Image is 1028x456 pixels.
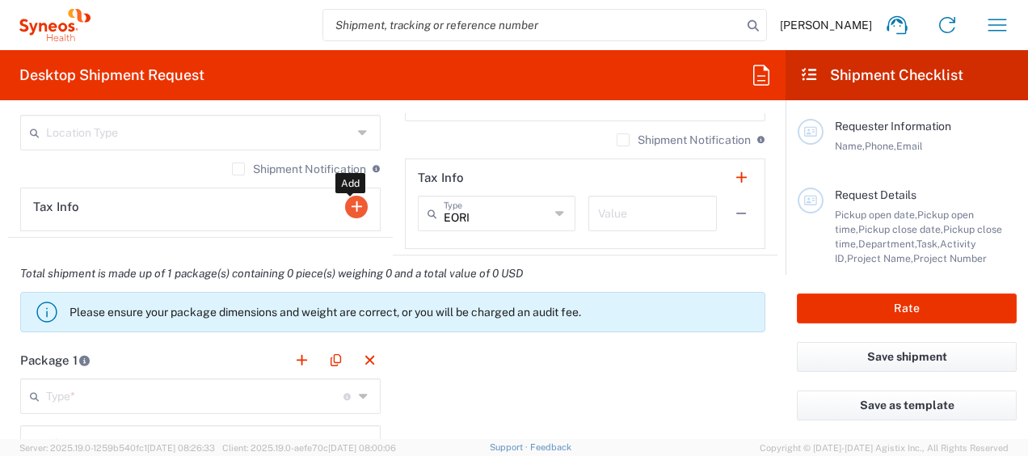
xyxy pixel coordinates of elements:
span: Email [896,140,923,152]
label: Shipment Notification [617,133,751,146]
span: Task, [916,238,940,250]
label: Shipment Notification [232,163,366,175]
em: Total shipment is made up of 1 package(s) containing 0 piece(s) weighing 0 and a total value of 0... [8,267,535,280]
span: Department, [858,238,916,250]
input: Shipment, tracking or reference number [323,10,742,40]
h2: Tax Info [418,170,464,186]
span: [PERSON_NAME] [780,18,872,32]
span: Copyright © [DATE]-[DATE] Agistix Inc., All Rights Reserved [760,441,1009,455]
h2: Desktop Shipment Request [19,65,204,85]
button: Save as template [797,391,1017,420]
h2: Package 1 [20,353,91,369]
span: Client: 2025.19.0-aefe70c [222,443,396,453]
span: Requester Information [835,120,951,133]
span: Request Details [835,188,916,201]
h2: Tax Info [33,199,79,215]
span: Pickup open date, [835,209,917,221]
span: Name, [835,140,865,152]
a: Support [490,442,530,452]
button: Save shipment [797,342,1017,372]
span: Project Name, [847,252,913,264]
span: Pickup close date, [858,223,943,235]
span: Phone, [865,140,896,152]
span: [DATE] 08:26:33 [147,443,215,453]
span: Server: 2025.19.0-1259b540fc1 [19,443,215,453]
button: Rate [797,293,1017,323]
h2: Shipment Checklist [800,65,963,85]
p: Please ensure your package dimensions and weight are correct, or you will be charged an audit fee. [70,305,758,319]
a: Feedback [530,442,571,452]
span: Project Number [913,252,987,264]
span: [DATE] 08:00:06 [328,443,396,453]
